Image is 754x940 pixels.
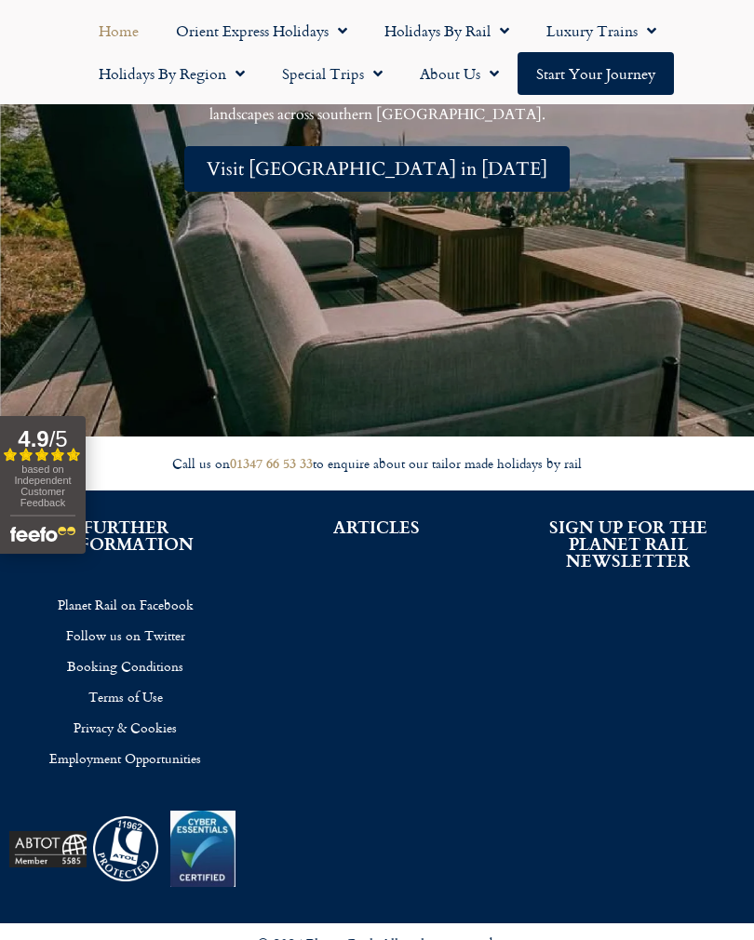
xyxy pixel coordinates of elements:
[80,52,263,95] a: Holidays by Region
[28,518,223,552] h2: FURTHER INFORMATION
[531,518,726,569] h2: SIGN UP FOR THE PLANET RAIL NEWSLETTER
[28,712,223,743] a: Privacy & Cookies
[157,9,366,52] a: Orient Express Holidays
[230,453,313,473] a: 01347 66 53 33
[28,743,223,773] a: Employment Opportunities
[28,589,223,773] nav: Menu
[184,146,570,192] a: Visit [GEOGRAPHIC_DATA] in [DATE]
[28,589,223,620] a: Planet Rail on Facebook
[401,52,518,95] a: About Us
[518,52,674,95] a: Start your Journey
[9,455,745,473] div: Call us on to enquire about our tailor made holidays by rail
[28,681,223,712] a: Terms of Use
[28,620,223,651] a: Follow us on Twitter
[207,157,547,181] span: Visit [GEOGRAPHIC_DATA] in [DATE]
[28,651,223,681] a: Booking Conditions
[9,9,745,95] nav: Menu
[279,518,475,535] h2: ARTICLES
[528,9,675,52] a: Luxury Trains
[80,9,157,52] a: Home
[366,9,528,52] a: Holidays by Rail
[263,52,401,95] a: Special Trips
